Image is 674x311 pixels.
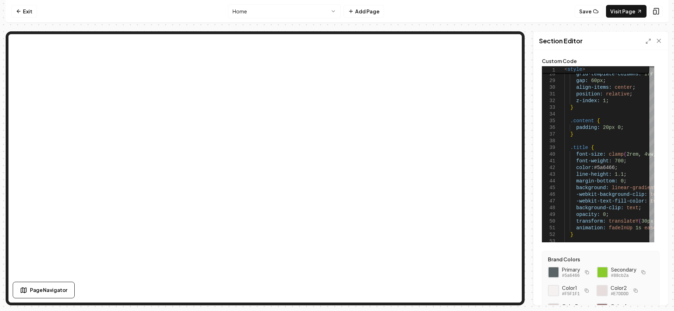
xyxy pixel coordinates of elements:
span: position: [576,91,603,97]
div: 48 [542,205,555,211]
span: ; [624,178,626,184]
span: padding: [576,125,600,130]
div: Click to copy secondary color [597,267,608,278]
label: Custom Code [542,58,660,63]
span: font-size: [576,151,606,157]
span: transform: [576,218,606,224]
span: opacity: [576,212,600,217]
span: .content [570,118,594,124]
span: ; [606,212,609,217]
span: background-clip: [576,205,624,211]
span: #88cb2a [611,273,636,279]
span: Secondary [611,266,636,273]
span: #5a6466 [594,165,615,170]
span: Color 4 [611,303,628,310]
div: 30 [542,84,555,91]
span: ; [621,125,624,130]
span: 700 [615,158,624,164]
span: ; [632,85,635,90]
div: 41 [542,158,555,164]
span: z-index: [576,98,600,104]
span: translateY [609,218,638,224]
span: Primary [562,266,580,273]
span: center [615,85,632,90]
div: 29 [542,77,555,84]
span: 1 [603,98,606,104]
span: line-height: [576,172,612,177]
span: Color 3 [562,303,580,310]
span: color: [576,165,594,170]
span: Page Navigator [30,286,67,294]
div: 44 [542,178,555,185]
div: 34 [542,111,555,118]
div: 39 [542,144,555,151]
span: font-weight: [576,158,612,164]
button: Save [575,5,603,18]
span: #F5F1F1 [562,291,580,297]
span: ; [606,98,609,104]
span: 1fr [644,71,653,77]
span: } [570,232,573,237]
span: style [567,67,582,72]
span: } [570,131,573,137]
span: #E7DDDD [611,291,628,297]
a: Visit Page [606,5,647,18]
div: 35 [542,118,555,124]
div: 42 [542,164,555,171]
span: 20px [603,125,615,130]
span: 0 [621,178,624,184]
div: 40 [542,151,555,158]
div: 50 [542,218,555,225]
span: fadeInUp [609,225,632,231]
span: } [570,105,573,110]
div: 36 [542,124,555,131]
span: margin-bottom: [576,178,618,184]
div: 37 [542,131,555,138]
div: 33 [542,104,555,111]
span: .title [570,145,588,150]
span: gap: [576,78,588,83]
span: ; [603,78,606,83]
div: 38 [542,138,555,144]
span: ( [638,218,641,224]
div: Click to copy #F5F1F1 [548,285,559,296]
button: Add Page [344,5,384,18]
span: 1 [542,67,555,74]
div: 45 [542,185,555,191]
span: linear-gradient [612,185,656,191]
span: Color 2 [611,284,628,291]
a: Exit [11,5,37,18]
span: < [564,67,567,72]
div: Click to copy #E7DDDD [596,285,608,296]
span: Color 1 [562,284,580,291]
span: 4vw [644,151,653,157]
span: ; [624,158,626,164]
div: 49 [542,211,555,218]
span: clamp [609,151,624,157]
span: grid-template-columns: [576,71,642,77]
span: { [591,145,594,150]
div: 31 [542,91,555,98]
div: 46 [542,191,555,198]
span: animation: [576,225,606,231]
div: 43 [542,171,555,178]
label: Brand Colors [548,257,654,262]
span: ; [638,205,641,211]
span: , [638,151,641,157]
div: 53 [542,238,555,245]
span: -webkit-text-fill-color: [576,198,648,204]
span: { [597,118,600,124]
span: 30px [641,218,653,224]
div: 47 [542,198,555,205]
span: text [626,205,638,211]
span: 0 [603,212,606,217]
span: 60px [591,78,603,83]
span: ; [624,172,626,177]
span: ; [630,91,632,97]
span: 0 [618,125,620,130]
span: align-items: [576,85,612,90]
span: ( [624,151,626,157]
span: ease-out [644,225,668,231]
span: background: [576,185,609,191]
span: -webkit-background-clip: [576,192,648,197]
